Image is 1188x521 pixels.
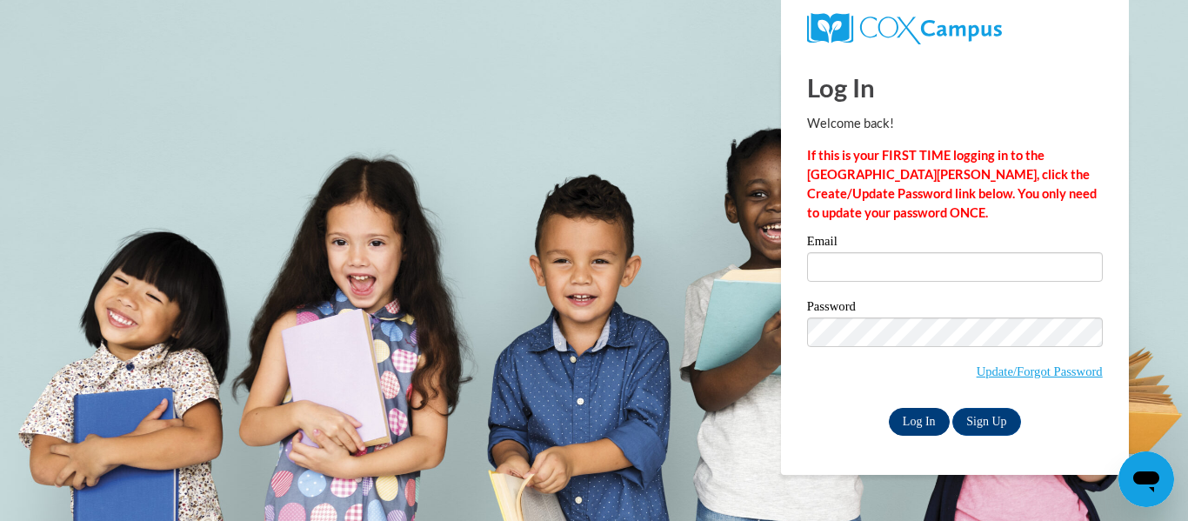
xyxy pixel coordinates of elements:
strong: If this is your FIRST TIME logging in to the [GEOGRAPHIC_DATA][PERSON_NAME], click the Create/Upd... [807,148,1097,220]
a: Sign Up [952,408,1020,436]
p: Welcome back! [807,114,1103,133]
input: Log In [889,408,950,436]
label: Email [807,235,1103,252]
a: Update/Forgot Password [977,364,1103,378]
img: COX Campus [807,13,1002,44]
a: COX Campus [807,13,1103,44]
label: Password [807,300,1103,317]
h1: Log In [807,70,1103,105]
iframe: Button to launch messaging window [1118,451,1174,507]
